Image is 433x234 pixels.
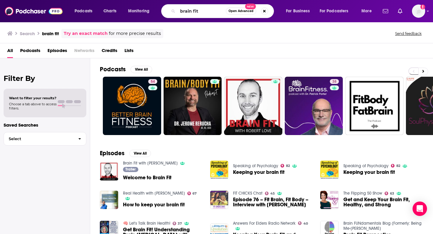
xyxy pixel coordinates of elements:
span: Monitoring [128,7,149,15]
button: Send feedback [393,31,423,36]
button: View All [131,66,152,73]
a: Brain Fit with Robert Love [123,161,178,166]
img: Keeping your brain fit [210,161,229,179]
a: 40 [298,221,308,225]
h2: Filter By [4,74,86,83]
button: open menu [282,6,317,16]
a: Get and Keep Your Brain Fit, Healthy, and Strong [343,197,423,207]
a: 54 [103,77,161,135]
button: open menu [316,6,357,16]
button: open menu [357,6,379,16]
span: For Business [286,7,310,15]
img: Keeping your brain fit [320,161,339,179]
span: All [7,46,13,58]
a: Speaking of Psychology [233,163,278,168]
a: 67 [187,192,197,195]
span: How to keep your brain fit [123,202,185,207]
span: 54 [151,79,155,85]
a: PodcastsView All [100,66,152,73]
img: Podchaser - Follow, Share and Rate Podcasts [5,5,63,17]
a: Credits [102,46,117,58]
img: User Profile [412,5,425,18]
button: open menu [124,6,157,16]
a: Podcasts [20,46,40,58]
span: 67 [192,192,197,195]
div: Search podcasts, credits, & more... [167,4,280,18]
span: 40 [303,222,308,225]
a: Episode 76 – Fit Brain, Fit Body – Interview with Jill Hewlett [233,197,313,207]
span: 63 [390,192,394,195]
a: Keeping your brain fit [233,170,284,175]
a: 37 [173,222,182,225]
a: Answers For Elders Radio Network [233,221,296,226]
h3: brain fit [42,31,59,36]
input: Search podcasts, credits, & more... [178,6,226,16]
span: New [245,4,256,9]
a: Show notifications dropdown [380,6,391,16]
span: Logged in as megcassidy [412,5,425,18]
a: The Flipping 50 Show [343,191,382,196]
span: 45 [270,192,275,195]
span: Open Advanced [229,10,253,13]
a: Keeping your brain fit [343,170,395,175]
span: 82 [286,165,290,167]
svg: Add a profile image [420,5,425,9]
span: 37 [178,222,182,225]
button: Show profile menu [412,5,425,18]
a: EpisodesView All [100,149,151,157]
img: Episode 76 – Fit Brain, Fit Body – Interview with Jill Hewlett [210,191,229,209]
a: Real Health with Karl Henry [123,191,185,196]
a: Show notifications dropdown [395,6,405,16]
span: Select [4,137,73,141]
span: Want to filter your results? [9,96,57,100]
span: for more precise results [109,30,161,37]
span: Episode 76 – Fit Brain, Fit Body – Interview with [PERSON_NAME] [233,197,313,207]
span: Charts [103,7,116,15]
a: Welcome to Brain Fit [123,175,171,180]
p: Saved Searches [4,122,86,128]
a: 82 [391,164,400,168]
a: 45 [265,192,275,195]
a: Speaking of Psychology [343,163,388,168]
a: Brain FUNdamentals Blog (Formerly: Being Me-Amy B) [343,221,422,231]
a: 🧠 Let's Talk Brain Health! [123,221,170,226]
button: Open AdvancedNew [226,8,256,15]
button: open menu [70,6,100,16]
span: Trailer [125,168,136,171]
span: Choose a tab above to access filters. [9,102,57,110]
a: 38 [285,77,343,135]
span: 38 [332,79,336,85]
a: Episodes [48,46,67,58]
img: Welcome to Brain Fit [100,162,118,180]
img: Get and Keep Your Brain Fit, Healthy, and Strong [320,191,339,209]
a: 54 [148,79,157,84]
span: Podcasts [75,7,92,15]
img: How to keep your brain fit [100,191,118,209]
a: 38 [330,79,339,84]
a: FIT CHICKS Chat [233,191,263,196]
div: Open Intercom Messenger [413,202,427,216]
a: 63 [385,192,394,195]
a: 82 [281,164,290,168]
a: Lists [124,46,134,58]
span: Networks [74,46,94,58]
span: 82 [396,165,400,167]
a: Charts [100,6,120,16]
h2: Episodes [100,149,124,157]
a: Try an exact match [64,30,108,37]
